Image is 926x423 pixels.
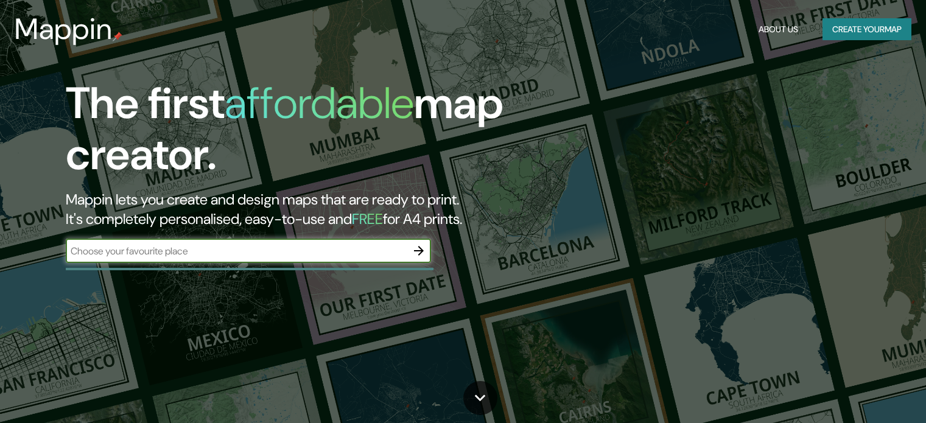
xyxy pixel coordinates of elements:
h5: FREE [352,209,383,228]
img: mappin-pin [113,32,122,41]
h2: Mappin lets you create and design maps that are ready to print. It's completely personalised, eas... [66,190,529,229]
button: Create yourmap [823,18,911,41]
h1: The first map creator. [66,78,529,190]
button: About Us [754,18,803,41]
h1: affordable [225,75,414,131]
input: Choose your favourite place [66,244,407,258]
h3: Mappin [15,12,113,46]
